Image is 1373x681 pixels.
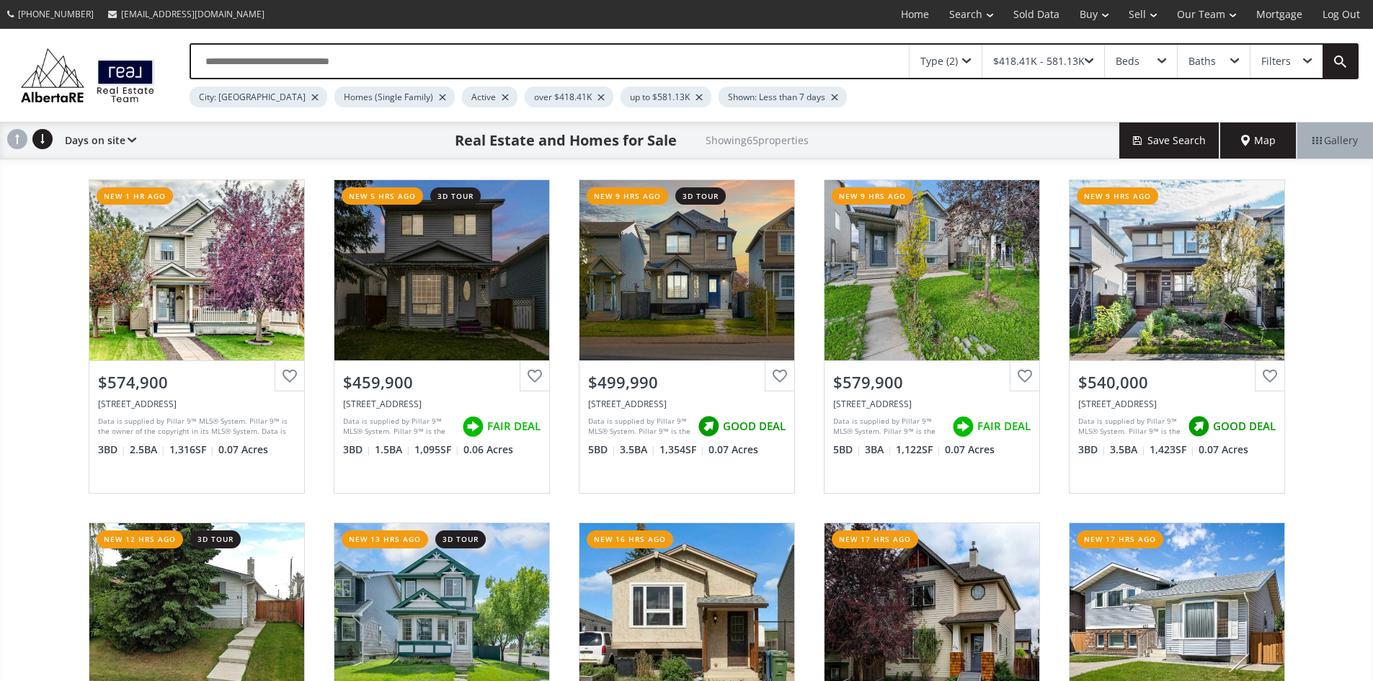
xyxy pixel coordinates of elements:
[1261,56,1291,66] div: Filters
[375,442,411,457] span: 1.5 BA
[1078,371,1276,393] div: $540,000
[1297,123,1373,159] div: Gallery
[343,442,371,457] span: 3 BD
[1241,133,1276,148] span: Map
[920,56,958,66] div: Type (2)
[1184,412,1213,441] img: rating icon
[620,442,656,457] span: 3.5 BA
[694,412,723,441] img: rating icon
[190,86,327,107] div: City: [GEOGRAPHIC_DATA]
[1078,398,1276,410] div: 16 Bridlecrest Street SW, Calgary, AB T2Y 4Y5
[1078,442,1106,457] span: 3 BD
[121,8,265,20] span: [EMAIL_ADDRESS][DOMAIN_NAME]
[98,442,126,457] span: 3 BD
[809,165,1054,508] a: new 9 hrs ago$579,900[STREET_ADDRESS]Data is supplied by Pillar 9™ MLS® System. Pillar 9™ is the ...
[218,442,268,457] span: 0.07 Acres
[525,86,613,107] div: over $418.41K
[706,135,809,146] h2: Showing 65 properties
[98,416,292,437] div: Data is supplied by Pillar 9™ MLS® System. Pillar 9™ is the owner of the copyright in its MLS® Sy...
[487,419,541,434] span: FAIR DEAL
[1199,442,1248,457] span: 0.07 Acres
[588,398,786,410] div: 421 Taradale Drive NE, Calgary, AB T3J 3X2
[948,412,977,441] img: rating icon
[977,419,1031,434] span: FAIR DEAL
[101,1,272,27] a: [EMAIL_ADDRESS][DOMAIN_NAME]
[708,442,758,457] span: 0.07 Acres
[588,416,690,437] div: Data is supplied by Pillar 9™ MLS® System. Pillar 9™ is the owner of the copyright in its MLS® Sy...
[833,371,1031,393] div: $579,900
[621,86,711,107] div: up to $581.13K
[993,56,1085,66] div: $418.41K - 581.13K
[719,86,847,107] div: Shown: Less than 7 days
[833,416,945,437] div: Data is supplied by Pillar 9™ MLS® System. Pillar 9™ is the owner of the copyright in its MLS® Sy...
[896,442,941,457] span: 1,122 SF
[130,442,166,457] span: 2.5 BA
[659,442,705,457] span: 1,354 SF
[833,398,1031,410] div: 76 Saddlebrook Circle NE, Calgary, AB T3J 0K3
[98,398,296,410] div: 7 Bridleglen Park SW, Calgary, AB T2Y 3W8
[1116,56,1139,66] div: Beds
[588,442,616,457] span: 5 BD
[319,165,564,508] a: new 5 hrs ago3d tour$459,900[STREET_ADDRESS]Data is supplied by Pillar 9™ MLS® System. Pillar 9™ ...
[564,165,809,508] a: new 9 hrs ago3d tour$499,990[STREET_ADDRESS]Data is supplied by Pillar 9™ MLS® System. Pillar 9™ ...
[463,442,513,457] span: 0.06 Acres
[14,45,161,106] img: Logo
[865,442,892,457] span: 3 BA
[1220,123,1297,159] div: Map
[1150,442,1195,457] span: 1,423 SF
[58,123,136,159] div: Days on site
[1119,123,1220,159] button: Save Search
[455,130,677,151] h1: Real Estate and Homes for Sale
[1110,442,1146,457] span: 3.5 BA
[462,86,517,107] div: Active
[1078,416,1181,437] div: Data is supplied by Pillar 9™ MLS® System. Pillar 9™ is the owner of the copyright in its MLS® Sy...
[334,86,455,107] div: Homes (Single Family)
[343,416,455,437] div: Data is supplied by Pillar 9™ MLS® System. Pillar 9™ is the owner of the copyright in its MLS® Sy...
[833,442,861,457] span: 5 BD
[945,442,995,457] span: 0.07 Acres
[1054,165,1299,508] a: new 9 hrs ago$540,000[STREET_ADDRESS]Data is supplied by Pillar 9™ MLS® System. Pillar 9™ is the ...
[1312,133,1358,148] span: Gallery
[458,412,487,441] img: rating icon
[1213,419,1276,434] span: GOOD DEAL
[414,442,460,457] span: 1,095 SF
[169,442,215,457] span: 1,316 SF
[1188,56,1216,66] div: Baths
[723,419,786,434] span: GOOD DEAL
[74,165,319,508] a: new 1 hr ago$574,900[STREET_ADDRESS]Data is supplied by Pillar 9™ MLS® System. Pillar 9™ is the o...
[343,371,541,393] div: $459,900
[18,8,94,20] span: [PHONE_NUMBER]
[98,371,296,393] div: $574,900
[343,398,541,410] div: 35 Martinwood Way NE, Calgary, AB T3J 3G9
[588,371,786,393] div: $499,990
